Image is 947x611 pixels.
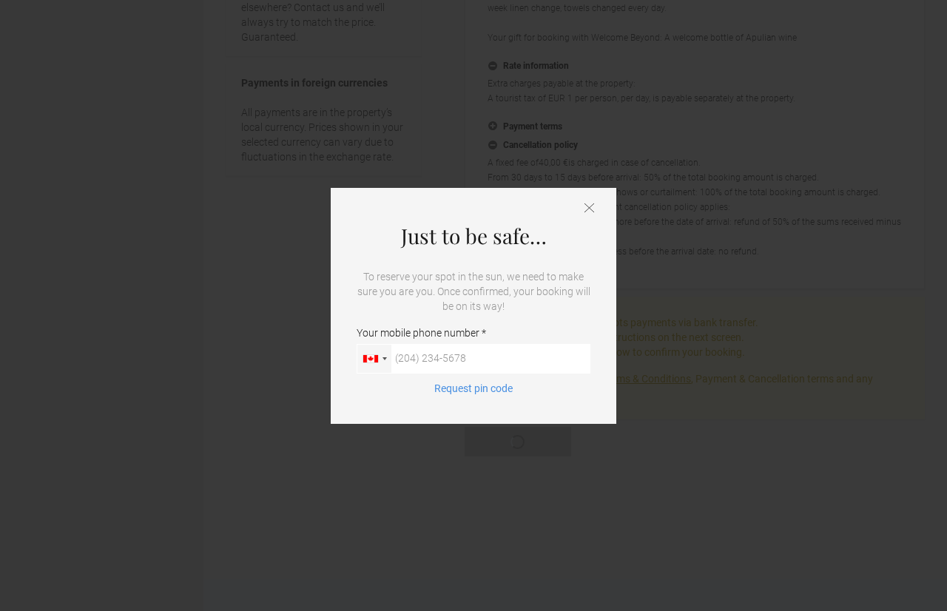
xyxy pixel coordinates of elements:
[584,203,594,215] button: Close
[357,269,590,314] p: To reserve your spot in the sun, we need to make sure you are you. Once confirmed, your booking w...
[357,344,590,374] input: Your mobile phone number
[425,381,522,396] button: Request pin code
[357,345,391,373] div: Canada: +1
[357,325,486,340] span: Your mobile phone number
[357,225,590,247] h4: Just to be safe…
